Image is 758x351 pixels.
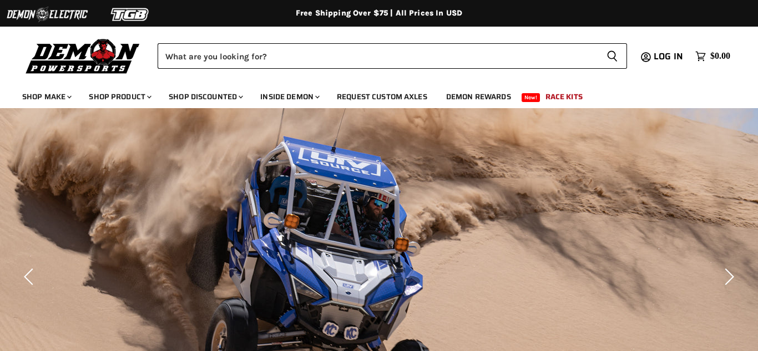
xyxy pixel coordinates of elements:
a: Demon Rewards [438,85,519,108]
a: Race Kits [537,85,591,108]
img: Demon Electric Logo 2 [6,4,89,25]
span: New! [522,93,540,102]
a: $0.00 [690,48,736,64]
a: Shop Discounted [160,85,250,108]
button: Next [716,266,739,288]
img: TGB Logo 2 [89,4,172,25]
a: Log in [649,52,690,62]
button: Previous [19,266,42,288]
ul: Main menu [14,81,727,108]
a: Shop Product [80,85,158,108]
span: $0.00 [710,51,730,62]
a: Request Custom Axles [329,85,436,108]
span: Log in [654,49,683,63]
a: Shop Make [14,85,78,108]
form: Product [158,43,627,69]
input: Search [158,43,598,69]
img: Demon Powersports [22,36,144,75]
button: Search [598,43,627,69]
a: Inside Demon [252,85,326,108]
